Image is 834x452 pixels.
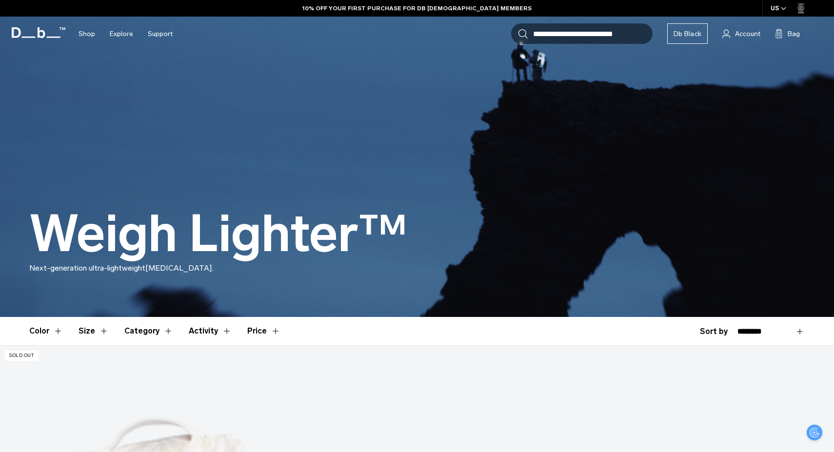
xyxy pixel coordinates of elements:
[79,17,95,51] a: Shop
[110,17,133,51] a: Explore
[667,23,708,44] a: Db Black
[29,317,63,345] button: Toggle Filter
[302,4,532,13] a: 10% OFF YOUR FIRST PURCHASE FOR DB [DEMOGRAPHIC_DATA] MEMBERS
[124,317,173,345] button: Toggle Filter
[148,17,173,51] a: Support
[735,29,760,39] span: Account
[71,17,180,51] nav: Main Navigation
[722,28,760,39] a: Account
[79,317,109,345] button: Toggle Filter
[29,263,145,273] span: Next-generation ultra-lightweight
[775,28,800,39] button: Bag
[5,351,38,361] p: Sold Out
[29,206,407,262] h1: Weigh Lighter™
[189,317,232,345] button: Toggle Filter
[788,29,800,39] span: Bag
[145,263,214,273] span: [MEDICAL_DATA].
[247,317,280,345] button: Toggle Price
